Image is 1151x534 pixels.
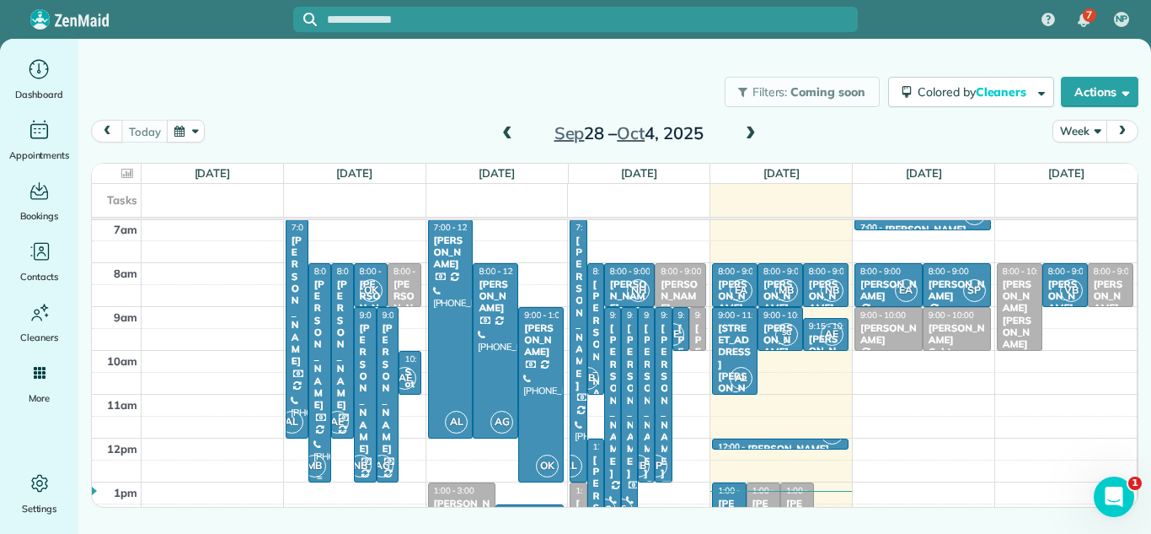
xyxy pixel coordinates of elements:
[928,278,986,303] div: [PERSON_NAME]
[393,367,416,390] span: AE
[593,441,639,452] span: 12:00 - 5:00
[445,411,468,434] span: AL
[644,310,684,321] span: 9:00 - 1:00
[479,266,524,277] span: 8:00 - 12:00
[859,278,918,303] div: [PERSON_NAME]
[434,485,474,496] span: 1:00 - 3:00
[718,310,763,321] span: 9:00 - 11:00
[730,367,752,390] span: AL
[107,354,137,368] span: 10am
[490,411,513,434] span: AG
[7,238,72,285] a: Contacts
[337,266,383,277] span: 8:00 - 12:00
[747,443,829,455] div: [PERSON_NAME]
[617,503,626,512] span: SG
[918,84,1032,100] span: Colored by
[314,266,355,277] span: 8:00 - 1:00
[291,235,303,368] div: [PERSON_NAME]
[575,222,616,233] span: 7:00 - 1:00
[359,322,372,456] div: [PERSON_NAME]
[523,124,734,143] h2: 28 – 4, 2025
[661,266,701,277] span: 8:00 - 9:00
[1106,120,1138,143] button: next
[1060,279,1083,302] span: VB
[336,278,349,412] div: [PERSON_NAME]
[1066,2,1101,39] div: 7 unread notifications
[313,278,326,412] div: [PERSON_NAME]
[478,278,513,315] div: [PERSON_NAME]
[383,310,423,321] span: 9:00 - 1:00
[1061,77,1138,107] button: Actions
[393,266,434,277] span: 8:00 - 9:00
[809,321,854,332] span: 9:15 - 10:00
[434,222,479,233] span: 7:00 - 12:00
[661,323,684,346] span: AE
[559,455,582,477] span: AL
[786,485,827,496] span: 1:00 - 3:00
[627,279,650,302] span: NH
[593,499,616,521] span: AG
[7,470,72,517] a: Settings
[885,224,966,235] div: [PERSON_NAME]
[15,86,63,103] span: Dashboard
[524,310,565,321] span: 9:00 - 1:00
[645,455,667,477] span: SP
[609,278,650,315] div: [PERSON_NAME]
[575,235,581,392] div: [PERSON_NAME]
[1047,278,1083,315] div: [PERSON_NAME]
[929,266,969,277] span: 8:00 - 9:00
[1093,278,1128,315] div: [PERSON_NAME]
[860,266,901,277] span: 8:00 - 9:00
[859,322,918,347] div: [PERSON_NAME]
[382,322,394,456] div: [PERSON_NAME]
[718,266,758,277] span: 8:00 - 9:00
[9,147,70,164] span: Appointments
[763,266,804,277] span: 8:00 - 9:00
[1094,477,1134,517] iframe: Intercom live chat
[20,329,58,346] span: Cleaners
[627,455,650,477] span: MB
[928,322,986,359] div: [PERSON_NAME] Gubtna
[1128,477,1142,490] span: 1
[107,193,137,207] span: Tasks
[808,278,843,315] div: [PERSON_NAME]
[730,279,752,302] span: EA
[371,455,393,477] span: AG
[617,122,645,143] span: Oct
[660,278,701,315] div: [PERSON_NAME]
[1048,166,1084,180] a: [DATE]
[107,398,137,412] span: 11am
[695,310,741,321] span: 9:00 - 10:00
[1052,120,1107,143] button: Week
[523,322,559,359] div: [PERSON_NAME]
[554,122,585,143] span: Sep
[1048,266,1089,277] span: 8:00 - 9:00
[7,299,72,346] a: Cleaners
[195,166,231,180] a: [DATE]
[763,322,798,359] div: [PERSON_NAME]
[576,367,599,390] span: NB
[763,278,798,315] div: [PERSON_NAME]
[592,278,599,436] div: [PERSON_NAME]
[661,310,701,321] span: 9:00 - 1:00
[7,116,72,164] a: Appointments
[626,322,633,480] div: [PERSON_NAME]
[888,77,1054,107] button: Colored byCleaners
[360,310,400,321] span: 9:00 - 1:00
[20,268,58,285] span: Contacts
[643,322,650,480] div: [PERSON_NAME]
[114,223,137,236] span: 7am
[536,455,559,477] span: OK
[963,279,986,302] span: SP
[660,322,667,480] div: [PERSON_NAME]
[678,310,724,321] span: 9:00 - 10:00
[1116,13,1128,26] span: NP
[336,166,372,180] a: [DATE]
[20,208,59,224] span: Bookings
[91,120,123,143] button: prev
[360,279,383,302] span: OK
[627,310,667,321] span: 9:00 - 2:00
[808,333,843,369] div: [PERSON_NAME]
[809,266,849,277] span: 8:00 - 9:00
[292,222,337,233] span: 7:00 - 12:00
